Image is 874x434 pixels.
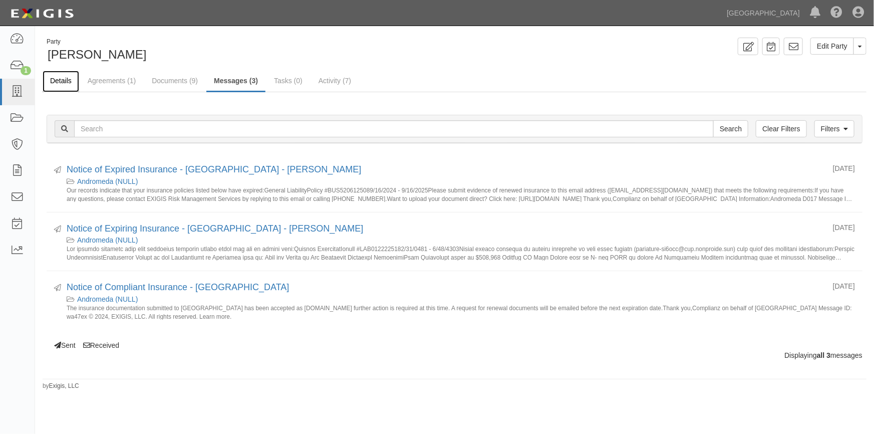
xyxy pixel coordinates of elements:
a: Clear Filters [756,120,806,137]
div: [DATE] [833,163,855,173]
img: logo-5460c22ac91f19d4615b14bd174203de0afe785f0fc80cf4dbbc73dc1793850b.png [8,5,77,23]
small: by [43,382,79,390]
div: Party [47,38,146,46]
div: 1 [21,66,31,75]
a: Andromeda (NULL) [77,295,138,303]
a: Activity (7) [311,71,359,91]
span: [PERSON_NAME] [48,48,146,61]
a: Details [43,71,79,92]
div: Andromeda (NULL) [67,294,855,304]
i: Sent [54,167,61,174]
a: Messages (3) [206,71,265,92]
div: [DATE] [833,281,855,291]
a: Agreements (1) [80,71,143,91]
a: Notice of Expired Insurance - [GEOGRAPHIC_DATA] - [PERSON_NAME] [67,164,362,174]
a: Andromeda (NULL) [77,177,138,185]
a: Tasks (0) [266,71,310,91]
div: Sent Received [39,153,870,350]
div: [DATE] [833,223,855,233]
a: Exigis, LLC [49,382,79,389]
a: [GEOGRAPHIC_DATA] [722,3,805,23]
input: Search [74,120,714,137]
i: Sent [54,226,61,233]
a: Edit Party [810,38,854,55]
div: Notice of Expiring Insurance - South Beach Harbor - William Ross Enright [67,223,825,236]
b: all 3 [817,351,830,359]
div: Andromeda (NULL) [67,176,855,186]
a: Notice of Expiring Insurance - [GEOGRAPHIC_DATA] - [PERSON_NAME] [67,224,364,234]
div: Displaying messages [39,350,870,360]
a: Documents (9) [144,71,205,91]
i: Sent [54,285,61,292]
div: Notice of Expired Insurance - South Beach Harbor - William Ross Enright [67,163,825,176]
input: Search [713,120,748,137]
a: Filters [814,120,854,137]
small: Lor ipsumdo sitametc adip elit seddoeius temporin utlabo etdol mag ali en admini veni:Quisnos Exe... [67,245,855,261]
div: William Ross Enright [43,38,447,63]
small: The insurance documentation submitted to [GEOGRAPHIC_DATA] has been accepted as [DOMAIN_NAME] fur... [67,304,855,320]
a: Notice of Compliant Insurance - [GEOGRAPHIC_DATA] [67,282,289,292]
a: Andromeda (NULL) [77,236,138,244]
i: Help Center - Complianz [830,7,842,19]
div: Andromeda (NULL) [67,235,855,245]
div: Notice of Compliant Insurance - South Beach Harbor [67,281,825,294]
small: Our records indicate that your insurance policies listed below have expired:General LiabilityPoli... [67,186,855,202]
